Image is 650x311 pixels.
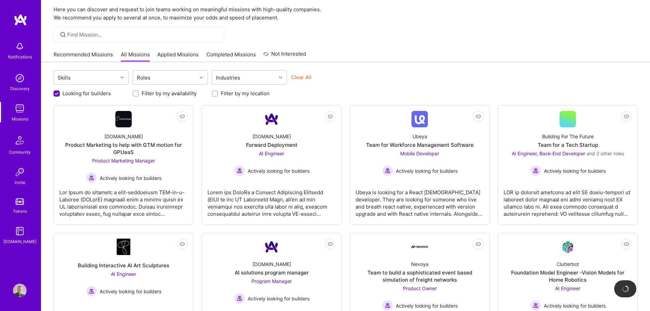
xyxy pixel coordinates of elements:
[560,239,576,255] img: Company Logo
[544,167,606,174] span: Actively looking for builders
[366,141,474,149] div: Team for Workforce Management Software
[86,286,97,297] img: Actively looking for builders
[117,239,130,255] img: Company Logo
[59,31,67,39] i: icon SearchGrey
[59,183,188,217] div: Lor Ipsum do sitametc a elit-seddoeiusm TEM-in-u-Laboree (DOLorE) magnaali enim a minimv quisn ex...
[16,198,24,205] img: tokens
[13,40,27,53] img: bell
[200,76,203,79] i: icon Chevron
[411,245,428,248] img: Company Logo
[100,174,161,182] span: Actively looking for builders
[246,141,298,149] div: Forward Deployment
[115,111,132,127] img: Company Logo
[14,14,27,26] img: logo
[11,284,28,297] a: User Avatar
[476,114,481,119] i: icon EyeClosed
[235,269,309,276] div: AI solutions program manager
[252,260,291,268] div: [DOMAIN_NAME]
[544,302,606,309] span: Actively looking for builders
[411,260,429,268] div: Nevoya
[9,149,31,156] div: Community
[13,71,27,85] img: discovery
[179,241,185,247] i: icon EyeClosed
[12,115,28,123] div: Missions
[263,239,280,255] img: Company Logo
[279,76,282,79] i: icon Chevron
[538,141,598,149] div: Team for a Tech Startup
[356,183,484,217] div: Ubeya is looking for a React [DEMOGRAPHIC_DATA] developer. They are looking for someone who live ...
[100,288,161,295] span: Actively looking for builders
[234,293,245,304] img: Actively looking for builders
[263,111,280,127] img: Company Logo
[382,165,393,176] img: Actively looking for builders
[396,302,458,309] span: Actively looking for builders
[530,300,541,311] img: Actively looking for builders
[13,208,27,215] div: Tokens
[142,90,197,97] label: Filter by my availability
[121,51,150,62] a: All Missions
[291,74,312,81] button: Clear All
[248,167,309,174] span: Actively looking for builders
[120,76,124,79] i: icon Chevron
[3,238,37,245] div: [DOMAIN_NAME]
[234,165,245,176] img: Actively looking for builders
[54,5,638,22] p: Here you can discover and request to join teams working on meaningful missions with high-quality ...
[214,73,242,83] div: Industries
[13,165,27,179] img: Invite
[624,114,629,119] i: icon EyeClosed
[382,300,393,311] img: Actively looking for builders
[413,133,427,140] div: Ubeya
[13,284,27,297] img: User Avatar
[67,31,219,38] input: Find Mission...
[622,285,629,293] img: loading
[504,183,632,217] div: LOR ip dolorsit ametcons ad elit SE doeiu-tempori ut laboreet dolor magnaal eni admi veniamq nost...
[8,53,32,60] div: Notifications
[111,271,136,277] span: AI Engineer
[403,285,437,291] span: Product Owner
[557,260,579,268] div: Clutterbot
[92,158,155,164] span: Product Marketing Manager
[259,151,284,156] span: AI Engineer
[504,269,632,283] div: Foundation Model Engineer -Vision Models for Home Robotics
[86,172,97,183] img: Actively looking for builders
[207,183,336,217] div: Lorem ips DoloRs a Consect Adipiscing Elitsedd (EIU) te inc UT Laboreetd Magn, ali’en ad min veni...
[206,51,256,62] a: Completed Missions
[15,179,25,186] div: Invite
[400,151,439,156] span: Mobile Developer
[62,90,111,97] label: Looking for builders
[251,278,292,284] span: Program Manager
[104,133,143,140] div: [DOMAIN_NAME]
[78,262,169,269] div: Building Interactive AI Art Sculptures
[248,295,309,302] span: Actively looking for builders
[356,269,484,283] div: Team to build a sophisticated event based simulation of freight networks
[411,111,428,127] img: Company Logo
[59,141,188,156] div: Product Marketing to help with GTM motion for GPUaaS
[530,165,541,176] img: Actively looking for builders
[13,224,27,238] img: guide book
[12,132,28,149] img: Community
[135,73,152,83] div: Roles
[56,73,72,83] div: Skills
[263,50,306,62] a: Not Interested
[221,90,270,97] label: Filter by my location
[157,51,199,62] a: Applied Missions
[356,111,484,219] a: Company LogoUbeyaTeam for Workforce Management SoftwareMobile Developer Actively looking for buil...
[59,111,188,219] a: Company Logo[DOMAIN_NAME]Product Marketing to help with GTM motion for GPUaaSProduct Marketing Ma...
[624,241,629,247] i: icon EyeClosed
[328,114,333,119] i: icon EyeClosed
[555,285,580,291] span: AI Engineer
[504,111,632,219] a: Building For The FutureTeam for a Tech StartupAI Engineer, Back-End Developer and 2 other rolesAc...
[396,167,458,174] span: Actively looking for builders
[587,151,624,156] span: and 2 other roles
[328,241,333,247] i: icon EyeClosed
[476,241,481,247] i: icon EyeClosed
[10,85,30,92] div: Discovery
[179,114,185,119] i: icon EyeClosed
[13,102,27,115] img: teamwork
[542,133,594,140] div: Building For The Future
[54,51,113,62] a: Recommended Missions
[207,111,336,219] a: Company Logo[DOMAIN_NAME]Forward DeploymentAI Engineer Actively looking for buildersActively look...
[512,151,585,156] span: AI Engineer, Back-End Developer
[252,133,291,140] div: [DOMAIN_NAME]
